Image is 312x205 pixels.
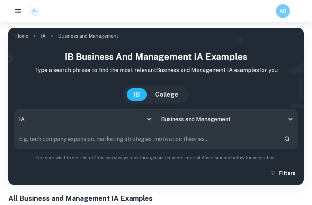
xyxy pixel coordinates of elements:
[8,28,304,185] img: profile cover
[25,6,39,16] a: Clastify logo
[268,167,298,179] button: Filters
[14,129,278,149] input: E.g. tech company expansion, marketing strategies, motivation theories...
[276,4,290,18] button: AR
[15,31,28,41] a: Home
[286,114,295,124] button: Open
[14,50,298,63] h1: IB Business and Management IA examples
[41,31,46,41] a: IA
[148,88,185,101] button: College
[8,193,304,204] h1: All Business and Management IA Examples
[58,32,118,40] p: Business and Management
[14,154,298,161] p: Not sure what to search for? You can always look through our example Internal Assessments below f...
[281,133,293,145] button: Search
[279,7,287,15] h6: AR
[14,66,298,74] p: Type a search phrase to find the most relevant Business and Management IA examples for you
[14,109,156,129] div: IA
[127,88,147,101] button: IB
[29,6,39,16] img: Clastify logo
